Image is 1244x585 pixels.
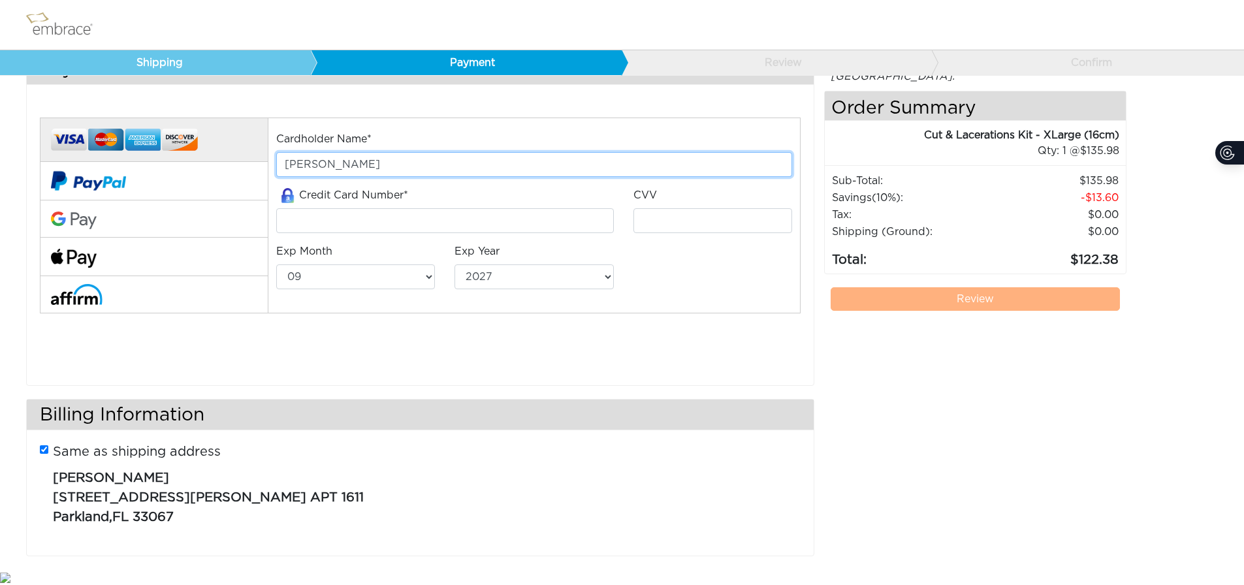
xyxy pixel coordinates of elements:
[831,223,990,240] td: Shipping (Ground):
[276,188,299,203] img: amazon-lock.png
[276,187,408,204] label: Credit Card Number*
[276,131,372,147] label: Cardholder Name*
[990,206,1120,223] td: 0.00
[831,240,990,270] td: Total:
[990,240,1120,270] td: 122.38
[53,491,306,504] span: [STREET_ADDRESS][PERSON_NAME]
[455,244,500,259] label: Exp Year
[276,244,332,259] label: Exp Month
[990,189,1120,206] td: 13.60
[53,462,790,527] p: ,
[831,189,990,206] td: Savings :
[51,249,97,268] img: fullApplePay.png
[51,125,198,155] img: credit-cards.png
[112,511,129,524] span: FL
[831,287,1121,311] a: Review
[23,8,108,41] img: logo.png
[990,223,1120,240] td: $0.00
[1080,146,1119,156] span: 135.98
[825,127,1120,143] div: Cut & Lacerations Kit - XLarge (16cm)
[133,511,174,524] span: 33067
[831,172,990,189] td: Sub-Total:
[633,187,657,203] label: CVV
[27,400,814,430] h3: Billing Information
[825,91,1126,121] h4: Order Summary
[831,206,990,223] td: Tax:
[841,143,1120,159] div: 1 @
[53,471,169,484] span: [PERSON_NAME]
[53,442,221,462] label: Same as shipping address
[53,511,109,524] span: Parkland
[51,284,103,304] img: affirm-logo.svg
[310,491,364,504] span: APT 1611
[310,50,621,75] a: Payment
[872,193,901,203] span: (10%)
[621,50,932,75] a: Review
[51,162,126,200] img: paypal-v2.png
[931,50,1242,75] a: Confirm
[990,172,1120,189] td: 135.98
[51,212,97,230] img: Google-Pay-Logo.svg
